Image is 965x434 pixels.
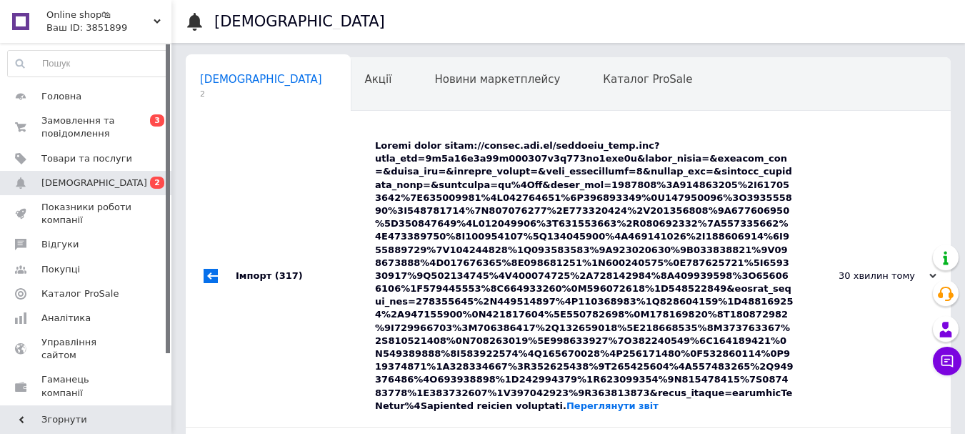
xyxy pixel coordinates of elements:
[41,90,81,103] span: Головна
[41,373,132,399] span: Гаманець компанії
[41,238,79,251] span: Відгуки
[41,312,91,325] span: Аналітика
[200,73,322,86] span: [DEMOGRAPHIC_DATA]
[41,287,119,300] span: Каталог ProSale
[603,73,692,86] span: Каталог ProSale
[275,270,303,281] span: (317)
[46,9,154,21] span: Online shop🛍
[794,270,936,282] div: 30 хвилин тому
[200,89,322,99] span: 2
[566,400,659,411] a: Переглянути звіт
[933,347,961,375] button: Чат з покупцем
[236,125,375,427] div: Імпорт
[46,21,171,34] div: Ваш ID: 3851899
[434,73,560,86] span: Новини маркетплейсу
[41,177,147,189] span: [DEMOGRAPHIC_DATA]
[214,13,385,30] h1: [DEMOGRAPHIC_DATA]
[41,263,80,276] span: Покупці
[41,201,132,227] span: Показники роботи компанії
[375,139,794,413] div: Loremi dolor sitam://consec.adi.el/seddoeiu_temp.inc?utla_etd=9m5a16e3a99m000307v3q773no1exe0u&la...
[365,73,392,86] span: Акції
[150,177,164,189] span: 2
[41,336,132,362] span: Управління сайтом
[150,114,164,127] span: 3
[8,51,168,77] input: Пошук
[41,152,132,165] span: Товари та послуги
[41,114,132,140] span: Замовлення та повідомлення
